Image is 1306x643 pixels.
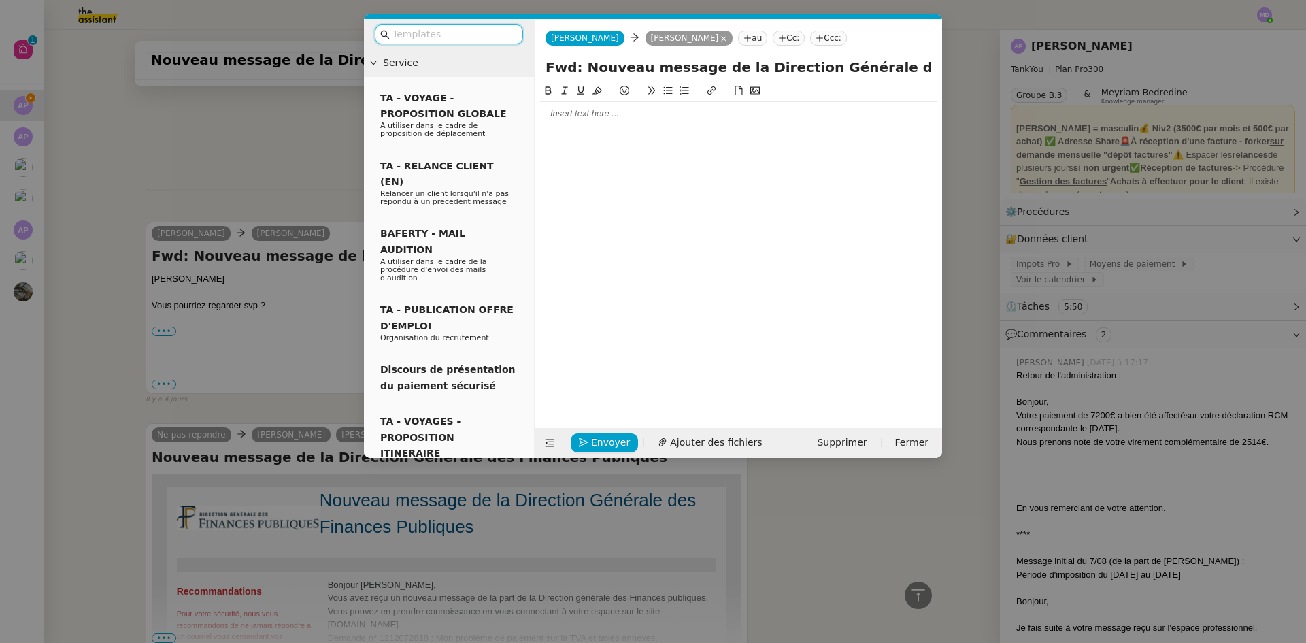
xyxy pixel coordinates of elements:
span: A utiliser dans le cadre de la procédure d'envoi des mails d'audition [380,257,487,282]
span: Fermer [895,435,928,450]
span: TA - VOYAGE - PROPOSITION GLOBALE [380,93,506,119]
button: Supprimer [809,433,875,452]
nz-tag: Cc: [773,31,805,46]
button: Envoyer [571,433,638,452]
input: Subject [546,57,931,78]
button: Ajouter des fichiers [650,433,770,452]
span: Supprimer [817,435,867,450]
input: Templates [392,27,515,42]
button: Fermer [887,433,937,452]
span: Organisation du recrutement [380,333,489,342]
span: Ajouter des fichiers [670,435,762,450]
div: Service [364,50,534,76]
nz-tag: Ccc: [810,31,847,46]
span: Envoyer [591,435,630,450]
span: [PERSON_NAME] [551,33,619,43]
span: Discours de présentation du paiement sécurisé [380,364,516,391]
nz-tag: [PERSON_NAME] [646,31,733,46]
span: Service [383,55,529,71]
span: TA - RELANCE CLIENT (EN) [380,161,494,187]
span: TA - PUBLICATION OFFRE D'EMPLOI [380,304,514,331]
nz-tag: au [738,31,767,46]
span: TA - VOYAGES - PROPOSITION ITINERAIRE [380,416,461,459]
span: A utiliser dans le cadre de proposition de déplacement [380,121,485,138]
span: Relancer un client lorsqu'il n'a pas répondu à un précédent message [380,189,509,206]
span: BAFERTY - MAIL AUDITION [380,228,465,254]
